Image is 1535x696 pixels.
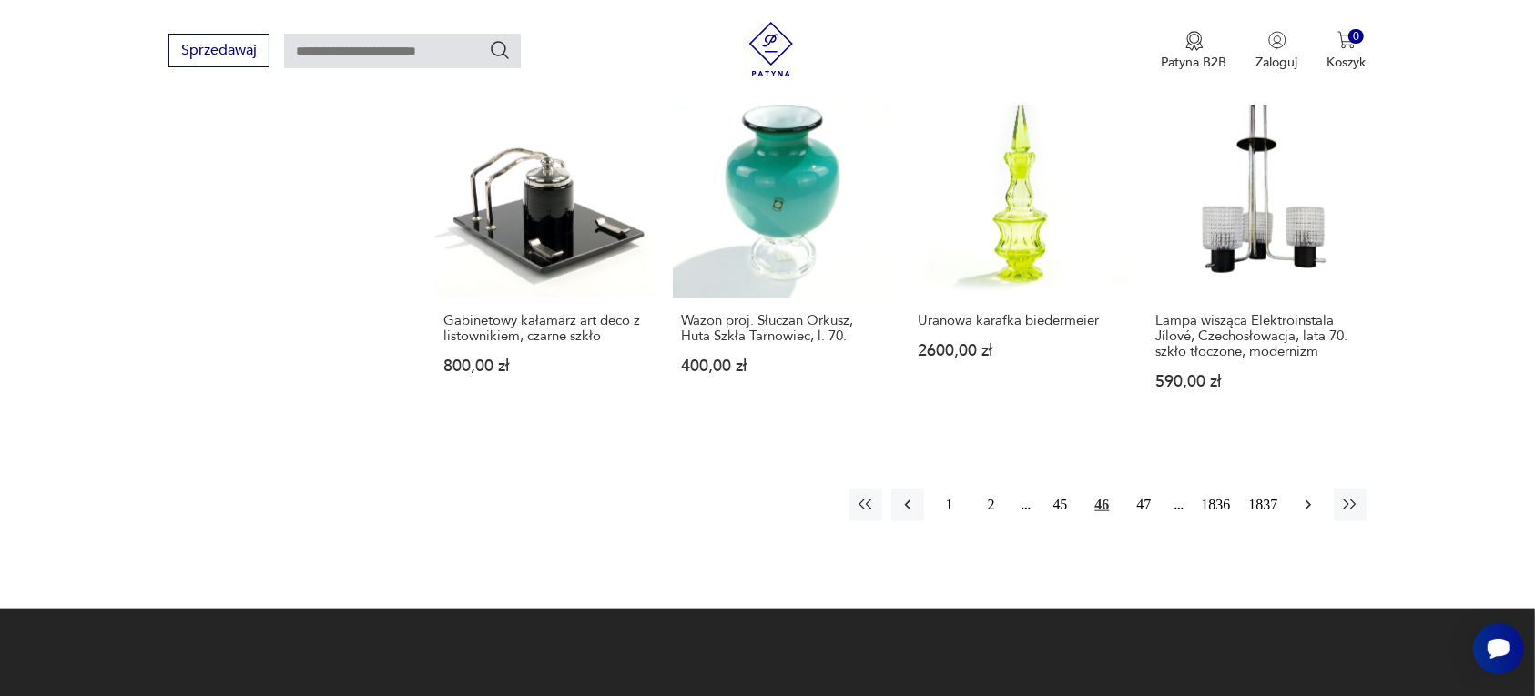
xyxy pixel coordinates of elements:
button: Zaloguj [1256,31,1298,71]
img: Patyna - sklep z meblami i dekoracjami vintage [744,22,798,76]
h3: Gabinetowy kałamarz art deco z listownikiem, czarne szkło [443,313,646,344]
div: 0 [1348,29,1364,45]
button: 45 [1044,489,1077,521]
button: 1836 [1197,489,1235,521]
p: Koszyk [1327,54,1367,71]
img: Ikonka użytkownika [1268,31,1286,49]
a: Lampa wisząca Elektroinstala Jílové, Czechosłowacja, lata 70. szkło tłoczone, modernizmLampa wisz... [1147,80,1367,426]
button: 47 [1128,489,1161,521]
button: Szukaj [489,39,511,61]
img: Ikona medalu [1185,31,1204,51]
p: 590,00 zł [1155,374,1358,389]
a: Ikona medaluPatyna B2B [1162,31,1227,71]
button: Sprzedawaj [168,34,269,67]
button: 1 [933,489,966,521]
h3: Lampa wisząca Elektroinstala Jílové, Czechosłowacja, lata 70. szkło tłoczone, modernizm [1155,313,1358,359]
p: 800,00 zł [443,358,646,374]
p: 2600,00 zł [919,343,1122,358]
h3: Wazon proj. Słuczan Orkusz, Huta Szkła Tarnowiec, l. 70. [681,313,884,344]
a: Uranowa karafka biedermeierUranowa karafka biedermeier2600,00 zł [910,80,1130,426]
p: Patyna B2B [1162,54,1227,71]
h3: Uranowa karafka biedermeier [919,313,1122,328]
p: 400,00 zł [681,358,884,374]
iframe: Smartsupp widget button [1473,623,1524,674]
button: 0Koszyk [1327,31,1367,71]
button: 46 [1086,489,1119,521]
a: Gabinetowy kałamarz art deco z listownikiem, czarne szkłoGabinetowy kałamarz art deco z listownik... [435,80,655,426]
a: Sprzedawaj [168,45,269,58]
img: Ikona koszyka [1337,31,1356,49]
p: Zaloguj [1256,54,1298,71]
a: Wazon proj. Słuczan Orkusz, Huta Szkła Tarnowiec, l. 70.Wazon proj. Słuczan Orkusz, Huta Szkła Ta... [673,80,892,426]
button: Patyna B2B [1162,31,1227,71]
button: 1837 [1245,489,1283,521]
button: 2 [975,489,1008,521]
